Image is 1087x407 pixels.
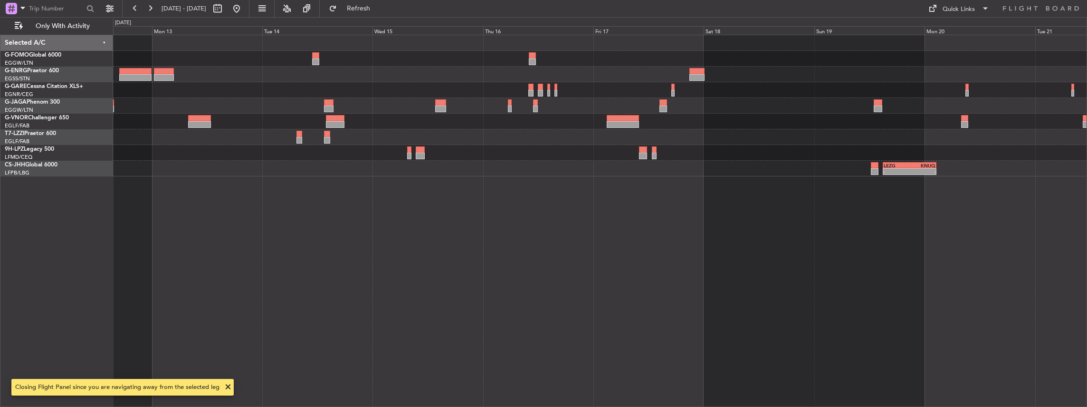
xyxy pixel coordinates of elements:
[15,383,219,392] div: Closing Flight Panel since you are navigating away from the selected leg
[5,122,29,129] a: EGLF/FAB
[925,26,1035,35] div: Mon 20
[593,26,704,35] div: Fri 17
[339,5,379,12] span: Refresh
[5,115,28,121] span: G-VNOR
[909,163,935,168] div: KNUQ
[5,146,54,152] a: 9H-LPZLegacy 500
[5,99,27,105] span: G-JAGA
[924,1,994,16] button: Quick Links
[5,162,57,168] a: CS-JHHGlobal 6000
[5,138,29,145] a: EGLF/FAB
[5,59,33,67] a: EGGW/LTN
[704,26,814,35] div: Sat 18
[884,163,909,168] div: LEZG
[884,169,909,174] div: -
[5,75,30,82] a: EGSS/STN
[5,84,83,89] a: G-GARECessna Citation XLS+
[5,91,33,98] a: EGNR/CEG
[5,52,61,58] a: G-FOMOGlobal 6000
[943,5,975,14] div: Quick Links
[10,19,103,34] button: Only With Activity
[5,68,27,74] span: G-ENRG
[5,131,24,136] span: T7-LZZI
[5,169,29,176] a: LFPB/LBG
[262,26,372,35] div: Tue 14
[115,19,131,27] div: [DATE]
[483,26,593,35] div: Thu 16
[5,99,60,105] a: G-JAGAPhenom 300
[909,169,935,174] div: -
[5,68,59,74] a: G-ENRGPraetor 600
[5,146,24,152] span: 9H-LPZ
[25,23,100,29] span: Only With Activity
[5,154,32,161] a: LFMD/CEQ
[5,84,27,89] span: G-GARE
[152,26,262,35] div: Mon 13
[5,115,69,121] a: G-VNORChallenger 650
[5,107,33,114] a: EGGW/LTN
[29,1,84,16] input: Trip Number
[814,26,925,35] div: Sun 19
[324,1,381,16] button: Refresh
[5,162,25,168] span: CS-JHH
[5,52,29,58] span: G-FOMO
[5,131,56,136] a: T7-LZZIPraetor 600
[162,4,206,13] span: [DATE] - [DATE]
[372,26,483,35] div: Wed 15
